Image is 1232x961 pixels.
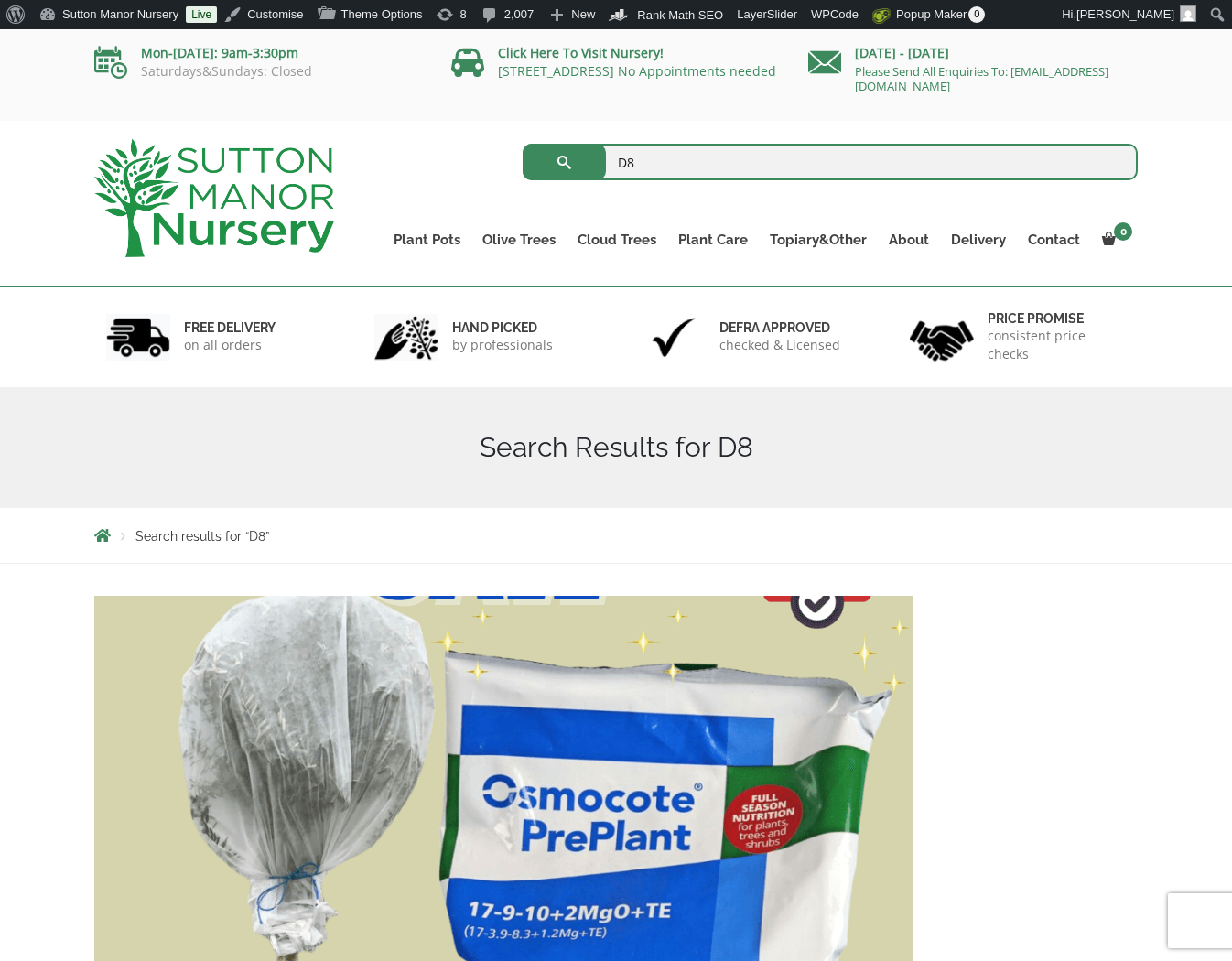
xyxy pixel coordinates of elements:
a: Delivery [940,227,1017,253]
p: Mon-[DATE]: 9am-3:30pm [94,42,424,64]
a: 0 [1091,227,1138,253]
p: on all orders [184,336,276,354]
span: Search results for “D8” [135,529,269,544]
a: About [878,227,940,253]
img: 3.jpg [642,314,706,361]
span: [PERSON_NAME] [1076,7,1174,21]
h6: hand picked [452,319,553,336]
span: Rank Math SEO [637,8,723,22]
h1: Search Results for D8 [94,431,1138,464]
a: Contact [1017,227,1091,253]
h6: Defra approved [719,319,840,336]
p: checked & Licensed [719,336,840,354]
p: by professionals [452,336,553,354]
a: Live [186,6,217,23]
a: Please Send All Enquiries To: [EMAIL_ADDRESS][DOMAIN_NAME] [855,63,1108,94]
nav: Breadcrumbs [94,528,1138,543]
a: Plant Pots [383,227,471,253]
a: [STREET_ADDRESS] No Appointments needed [498,62,776,80]
span: 0 [968,6,985,23]
img: logo [94,139,334,257]
p: Saturdays&Sundays: Closed [94,64,424,79]
span: 0 [1114,222,1132,241]
a: Click Here To Visit Nursery! [498,44,664,61]
h6: FREE DELIVERY [184,319,276,336]
img: 4.jpg [910,309,974,365]
p: consistent price checks [988,327,1127,363]
img: 1.jpg [106,314,170,361]
p: [DATE] - [DATE] [808,42,1138,64]
a: Plant Care [667,227,759,253]
a: Cloud Trees [567,227,667,253]
img: 2.jpg [374,314,438,361]
input: Search... [523,144,1139,180]
a: Olive Trees [471,227,567,253]
a: Plant Fleece & Food Sale [94,783,913,800]
a: Topiary&Other [759,227,878,253]
h6: Price promise [988,310,1127,327]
